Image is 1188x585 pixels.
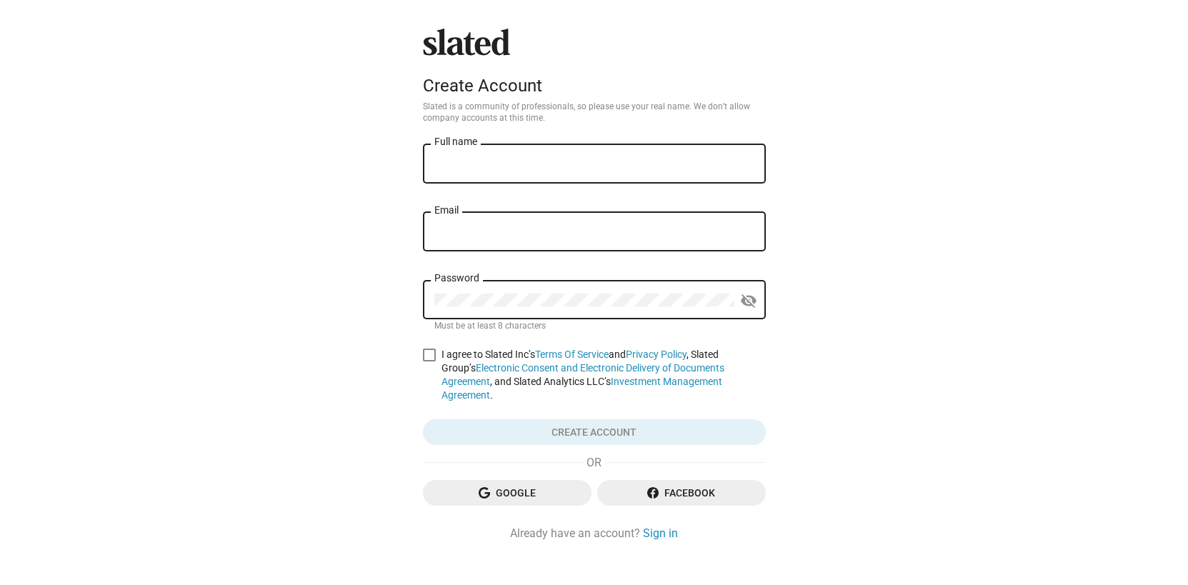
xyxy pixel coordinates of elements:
[734,286,763,315] button: Show password
[423,29,766,101] sl-branding: Create Account
[434,321,546,332] mat-hint: Must be at least 8 characters
[423,76,766,96] div: Create Account
[423,101,766,124] p: Slated is a community of professionals, so please use your real name. We don’t allow company acco...
[423,480,591,506] button: Google
[609,480,754,506] span: Facebook
[740,290,757,312] mat-icon: visibility_off
[434,480,580,506] span: Google
[597,480,766,506] button: Facebook
[423,526,766,541] div: Already have an account?
[441,362,724,387] a: Electronic Consent and Electronic Delivery of Documents Agreement
[535,349,609,360] a: Terms Of Service
[441,348,766,402] span: I agree to Slated Inc’s and , Slated Group’s , and Slated Analytics LLC’s .
[626,349,687,360] a: Privacy Policy
[643,526,678,541] a: Sign in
